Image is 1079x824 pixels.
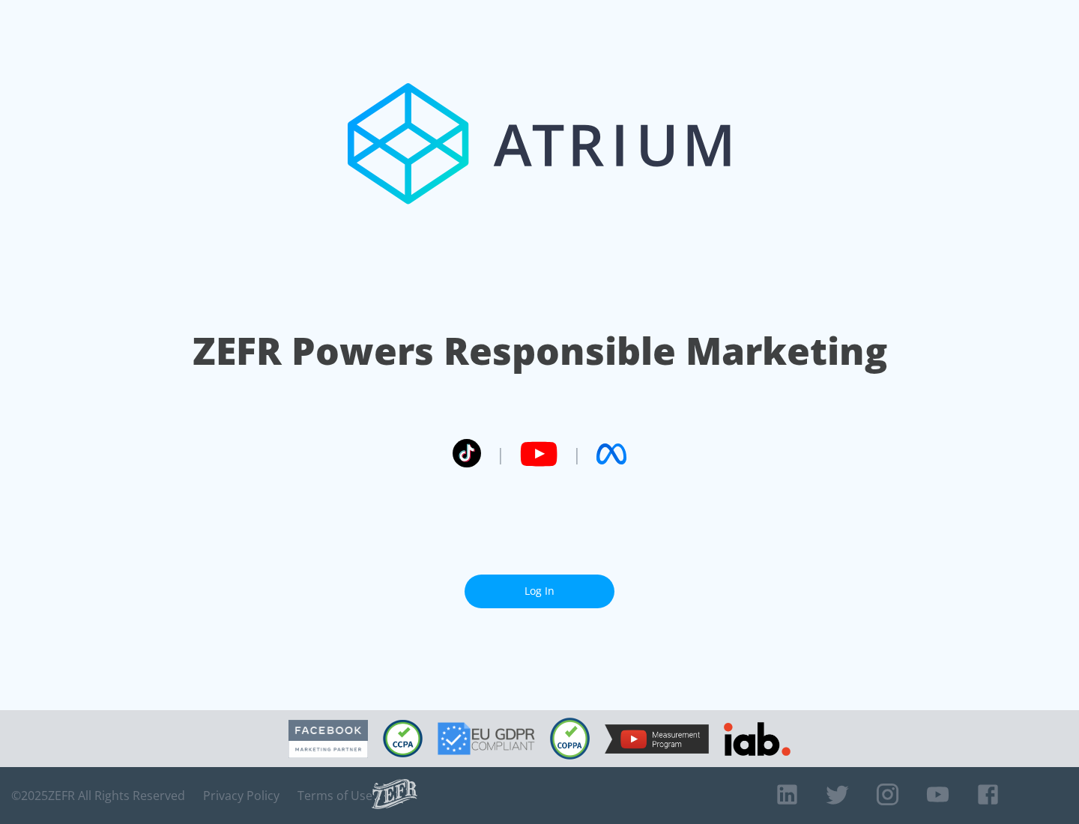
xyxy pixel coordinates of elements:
span: © 2025 ZEFR All Rights Reserved [11,788,185,803]
a: Terms of Use [297,788,372,803]
span: | [496,443,505,465]
img: GDPR Compliant [438,722,535,755]
a: Log In [465,575,614,608]
img: YouTube Measurement Program [605,724,709,754]
img: CCPA Compliant [383,720,423,757]
a: Privacy Policy [203,788,279,803]
h1: ZEFR Powers Responsible Marketing [193,325,887,377]
img: IAB [724,722,791,756]
img: Facebook Marketing Partner [288,720,368,758]
img: COPPA Compliant [550,718,590,760]
span: | [572,443,581,465]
